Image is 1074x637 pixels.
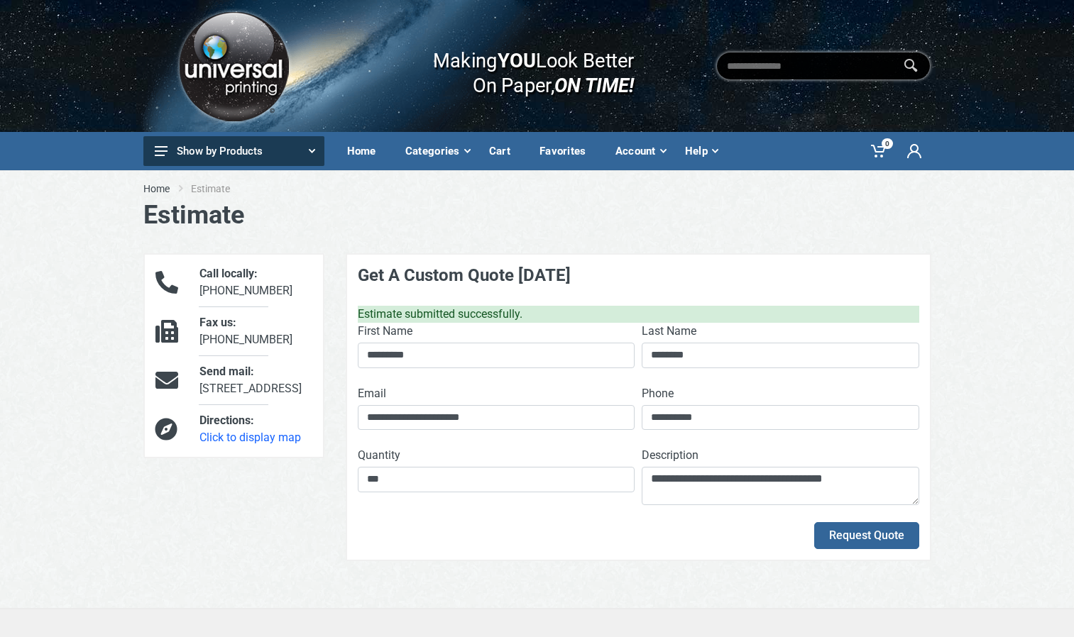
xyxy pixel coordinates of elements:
[174,6,293,126] img: Logo.png
[358,323,412,340] label: First Name
[199,414,254,427] span: Directions:
[143,182,931,196] nav: breadcrumb
[479,132,530,170] a: Cart
[395,136,479,166] div: Categories
[191,182,251,196] li: Estimate
[642,323,696,340] label: Last Name
[199,316,236,329] span: Fax us:
[498,48,536,72] b: YOU
[405,34,635,98] div: Making Look Better On Paper,
[199,267,258,280] span: Call locally:
[143,200,931,231] h1: Estimate
[606,136,675,166] div: Account
[554,73,634,97] i: ON TIME!
[199,365,254,378] span: Send mail:
[358,306,919,323] div: Estimate submitted successfully.
[358,447,400,464] label: Quantity
[199,431,301,444] a: Click to display map
[861,132,897,170] a: 0
[337,132,395,170] a: Home
[189,363,322,397] div: [STREET_ADDRESS]
[530,136,606,166] div: Favorites
[479,136,530,166] div: Cart
[189,314,322,348] div: [PHONE_NUMBER]
[675,136,727,166] div: Help
[530,132,606,170] a: Favorites
[143,136,324,166] button: Show by Products
[814,522,919,549] button: Request Quote
[642,447,698,464] label: Description
[189,265,322,299] div: [PHONE_NUMBER]
[337,136,395,166] div: Home
[882,138,893,149] span: 0
[642,385,674,402] label: Phone
[358,265,919,286] h4: Get A Custom Quote [DATE]
[143,182,170,196] a: Home
[358,385,386,402] label: Email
